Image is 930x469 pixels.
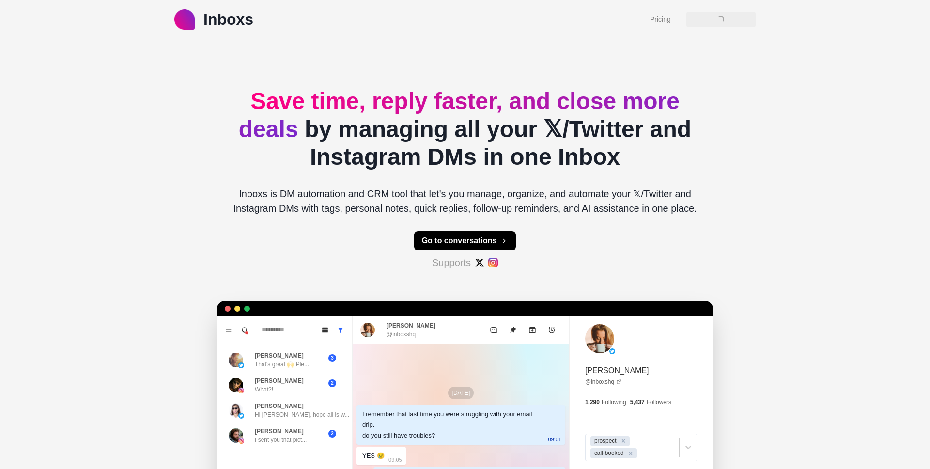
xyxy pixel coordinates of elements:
p: That's great 🙌 Ple... [255,360,309,369]
img: picture [609,348,615,354]
p: 5,437 [630,398,645,406]
p: [PERSON_NAME] [255,351,304,360]
p: [DATE] [448,387,474,399]
a: @inboxshq [585,377,622,386]
a: Pricing [650,15,671,25]
div: call-booked [591,448,625,458]
div: Remove call-booked [625,448,636,458]
h2: by managing all your 𝕏/Twitter and Instagram DMs in one Inbox [225,87,705,171]
div: prospect [591,436,618,446]
button: Unpin [503,320,523,340]
div: YES 😢 [362,451,385,461]
p: 1,290 [585,398,600,406]
p: Inboxs is DM automation and CRM tool that let's you manage, organize, and automate your 𝕏/Twitter... [225,187,705,216]
p: [PERSON_NAME] [255,402,304,410]
img: picture [360,323,375,337]
button: Archive [523,320,542,340]
p: [PERSON_NAME] [255,427,304,436]
div: I remember that last time you were struggling with your email drip. do you still have troubles? [362,409,544,441]
img: # [488,258,498,267]
button: Notifications [236,322,252,338]
button: Add reminder [542,320,561,340]
p: [PERSON_NAME] [255,376,304,385]
img: picture [585,324,614,353]
p: [PERSON_NAME] [585,365,649,376]
button: Show all conversations [333,322,348,338]
img: picture [238,388,244,393]
span: 2 [328,379,336,387]
p: Following [602,398,626,406]
span: 3 [328,354,336,362]
p: Followers [647,398,671,406]
p: @inboxshq [387,330,416,339]
p: Supports [432,255,471,270]
p: Hi [PERSON_NAME], hope all is w... [255,410,349,419]
img: # [475,258,484,267]
img: picture [229,353,243,367]
img: picture [238,413,244,419]
img: picture [229,428,243,443]
div: Remove prospect [618,436,629,446]
p: 09:05 [388,454,402,465]
img: picture [238,362,244,368]
p: I sent you that pict... [255,436,307,444]
img: picture [229,403,243,418]
img: picture [238,438,244,444]
p: 09:01 [548,434,561,445]
button: Mark as unread [484,320,503,340]
span: 2 [328,430,336,438]
button: Go to conversations [414,231,516,250]
img: logo [174,9,195,30]
button: Menu [221,322,236,338]
span: Save time, reply faster, and close more deals [239,88,680,142]
p: [PERSON_NAME] [387,321,435,330]
a: logoInboxs [174,8,253,31]
img: picture [229,378,243,392]
button: Board View [317,322,333,338]
p: Inboxs [203,8,253,31]
p: What?! [255,385,273,394]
